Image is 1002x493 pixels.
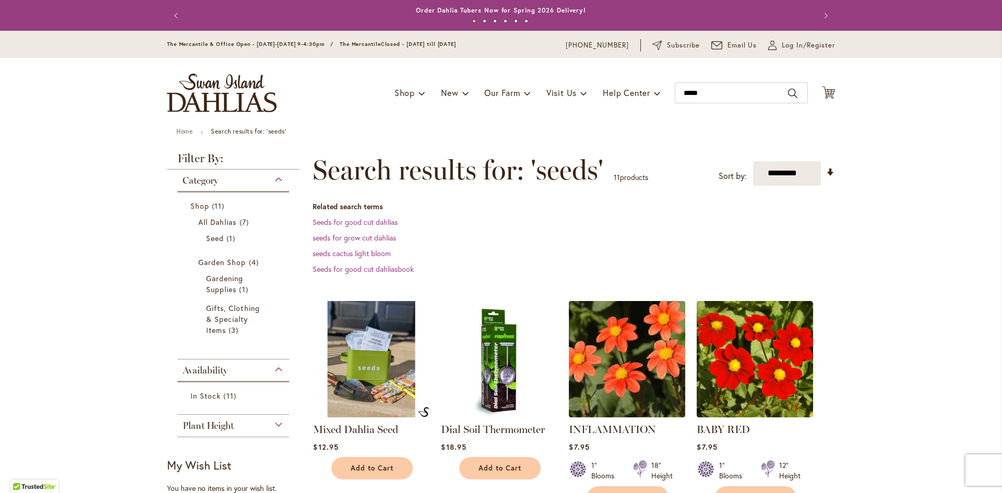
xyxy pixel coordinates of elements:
img: Mixed Dahlia Seed [418,407,430,417]
dt: Related search terms [313,201,835,212]
span: Add to Cart [479,464,521,473]
button: 2 of 6 [483,19,486,23]
a: Home [176,127,193,135]
strong: Search results for: 'seeds' [211,127,286,135]
button: 6 of 6 [524,19,528,23]
a: INFLAMMATION [569,410,685,419]
button: 3 of 6 [493,19,497,23]
span: 11 [614,172,620,182]
a: Mixed Dahlia Seed [313,423,398,436]
span: Gardening Supplies [206,273,243,294]
span: Shop [395,87,415,98]
button: 5 of 6 [514,19,518,23]
button: Previous [167,5,188,26]
span: 1 [226,233,238,244]
span: Help Center [603,87,650,98]
span: $7.95 [569,442,589,452]
strong: My Wish List [167,458,231,473]
strong: Filter By: [167,153,300,170]
span: Visit Us [546,87,577,98]
span: 1 [239,284,250,295]
span: Add to Cart [351,464,393,473]
a: seeds cactus light bloom [313,248,391,258]
a: Subscribe [652,40,700,51]
a: All Dahlias [198,217,271,227]
span: All Dahlias [198,217,237,227]
label: Sort by: [719,166,747,186]
span: Closed - [DATE] till [DATE] [381,41,456,47]
span: Search results for: 'seeds' [313,154,603,186]
span: New [441,87,458,98]
span: Seed [206,233,224,243]
span: Gifts, Clothing & Specialty Items [206,303,260,335]
img: Dial Soil Thermometer [441,301,557,417]
a: INFLAMMATION [569,423,656,436]
div: 12" Height [779,460,801,481]
a: Gifts, Clothing &amp; Specialty Items [206,303,263,335]
a: store logo [167,74,277,112]
a: Gardening Supplies [206,273,263,295]
span: 7 [240,217,252,227]
button: 1 of 6 [472,19,476,23]
span: Availability [183,365,228,376]
img: Mixed Dahlia Seed [313,301,430,417]
button: 4 of 6 [504,19,507,23]
a: Dial Soil Thermometer [441,410,557,419]
span: Garden Shop [198,257,246,267]
span: The Mercantile & Office Open - [DATE]-[DATE] 9-4:30pm / The Mercantile [167,41,381,47]
a: Email Us [711,40,757,51]
span: Plant Height [183,420,234,431]
span: Our Farm [484,87,520,98]
span: Email Us [727,40,757,51]
a: Garden Shop [198,257,271,268]
a: Dial Soil Thermometer [441,423,545,436]
button: Add to Cart [459,457,541,479]
a: [PHONE_NUMBER] [566,40,629,51]
span: Log In/Register [782,40,835,51]
span: 11 [223,390,238,401]
a: In Stock 11 [190,390,279,401]
span: In Stock [190,391,221,401]
a: Order Dahlia Tubers Now for Spring 2026 Delivery! [416,6,586,14]
span: 3 [229,324,241,335]
span: Subscribe [667,40,700,51]
a: Log In/Register [768,40,835,51]
span: $18.95 [441,442,466,452]
img: INFLAMMATION [569,301,685,417]
a: BABY RED [697,423,750,436]
p: products [614,169,648,186]
div: 1" Blooms [719,460,748,481]
a: Seeds for good cut dahliasbook [313,264,414,274]
span: Shop [190,201,209,211]
span: $7.95 [697,442,717,452]
a: Seeds for good cut dahlias [313,217,398,227]
img: BABY RED [697,301,813,417]
a: Mixed Dahlia Seed Mixed Dahlia Seed [313,410,430,419]
span: 11 [212,200,227,211]
a: Seed [206,233,263,244]
span: 4 [249,257,261,268]
span: $12.95 [313,442,338,452]
button: Add to Cart [331,457,413,479]
button: Next [814,5,835,26]
div: 1" Blooms [591,460,621,481]
a: BABY RED [697,410,813,419]
a: Shop [190,200,279,211]
a: seeds for grow cut dahlias [313,233,396,243]
div: 18" Height [651,460,673,481]
span: Category [183,175,218,186]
